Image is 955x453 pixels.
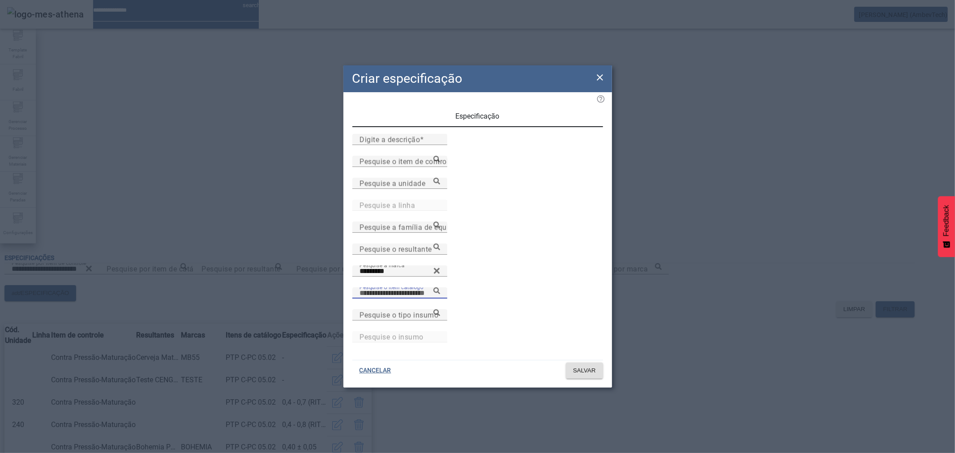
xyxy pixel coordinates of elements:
mat-label: Pesquise o insumo [360,333,424,341]
mat-label: Pesquise o tipo insumo [360,311,438,319]
input: Number [360,332,440,342]
mat-label: Pesquise a marca [360,262,405,268]
input: Number [360,178,440,189]
mat-label: Pesquise o item catálogo [360,284,424,290]
button: Feedback - Mostrar pesquisa [938,196,955,257]
input: Number [360,288,440,299]
h2: Criar especificação [352,69,463,88]
span: CANCELAR [360,366,391,375]
span: Especificação [456,113,500,120]
mat-label: Pesquise a unidade [360,179,425,188]
mat-label: Pesquise a família de equipamento [360,223,479,231]
span: SALVAR [573,366,596,375]
mat-label: Digite a descrição [360,135,420,144]
mat-label: Pesquise a linha [360,201,415,209]
mat-label: Pesquise o resultante [360,245,432,253]
input: Number [360,200,440,211]
input: Number [360,310,440,321]
button: SALVAR [566,363,603,379]
span: Feedback [942,205,951,236]
button: CANCELAR [352,363,398,379]
input: Number [360,222,440,233]
input: Number [360,244,440,255]
input: Number [360,156,440,167]
input: Number [360,266,440,277]
mat-label: Pesquise o item de controle [360,157,453,166]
